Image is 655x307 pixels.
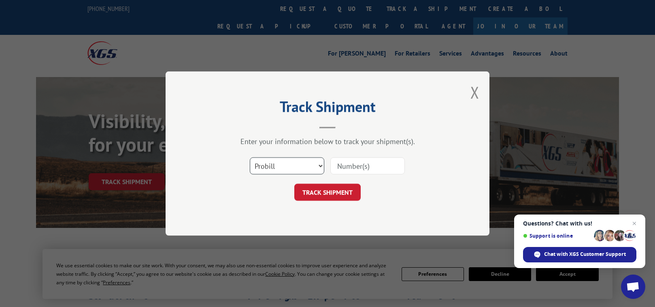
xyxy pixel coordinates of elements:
[206,137,449,146] div: Enter your information below to track your shipment(s).
[544,251,626,258] span: Chat with XGS Customer Support
[523,247,636,262] span: Chat with XGS Customer Support
[470,82,479,103] button: Close modal
[523,220,636,227] span: Questions? Chat with us!
[523,233,591,239] span: Support is online
[330,157,405,174] input: Number(s)
[206,101,449,116] h2: Track Shipment
[621,275,645,299] a: Open chat
[294,184,361,201] button: TRACK SHIPMENT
